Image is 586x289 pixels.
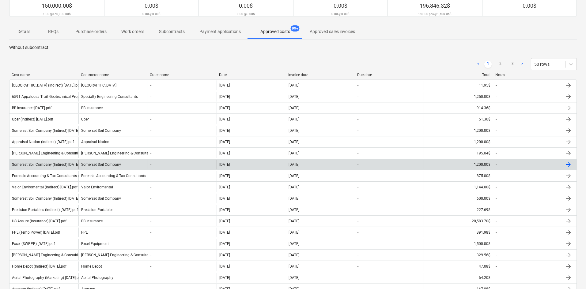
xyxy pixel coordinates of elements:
div: Precision Portables [78,205,147,215]
div: [DATE] [219,83,230,87]
div: Aerial Photography [78,273,147,283]
div: [PERSON_NAME] Engineering & Consulting (Permits and Printing) [DATE].pdf [12,253,138,257]
div: - [496,208,497,212]
div: [DATE] [219,264,230,269]
div: Invoice date [288,73,353,77]
div: - [496,196,497,201]
div: [DATE] [289,185,299,189]
div: Contractor name [81,73,145,77]
div: - [150,196,151,201]
span: 0.00$ [334,2,347,9]
div: - [357,117,358,121]
div: [DATE] [289,162,299,167]
div: [DATE] [219,208,230,212]
div: [DATE] [219,219,230,223]
div: 600.00$ [424,194,493,203]
div: - [150,106,151,110]
div: - [150,117,151,121]
div: [DATE] [289,253,299,257]
div: Forensic Accounting & Tax Consultants (Indirec) [DATE].pdf [12,174,109,178]
div: Somerset Soil Company (Indirect) [DATE].pdf [12,196,85,201]
div: [GEOGRAPHIC_DATA] (Indirect) [DATE].pdf [12,83,81,87]
p: Approved costs [260,28,290,35]
p: RFQs [46,28,61,35]
div: - [357,94,358,99]
div: - [496,276,497,280]
div: - [357,83,358,87]
div: [DATE] [289,174,299,178]
div: US Assure (Insurance) [DATE].pdf [12,219,66,223]
div: Somerset Soil Company [78,194,147,203]
div: [DATE] [219,162,230,167]
div: - [150,83,151,87]
div: [DATE] [219,94,230,99]
p: 0.00 @ 0.00$ [331,12,350,16]
div: [DATE] [289,276,299,280]
div: 1,250.00$ [424,92,493,102]
div: Home Depot (Indirect) [DATE].pdf [12,264,66,269]
div: Specialty Engineering Consultants [78,92,147,102]
div: - [150,140,151,144]
div: 329.56$ [424,250,493,260]
div: [DATE] [289,151,299,155]
div: [DATE] [219,140,230,144]
div: [DATE] [289,196,299,201]
div: - [357,196,358,201]
div: [DATE] [289,140,299,144]
div: [DATE] [219,185,230,189]
div: - [150,253,151,257]
div: - [496,140,497,144]
span: 150,000.00$ [42,2,72,9]
div: 914.36$ [424,103,493,113]
div: 1,144.00$ [424,182,493,192]
div: - [496,94,497,99]
div: [PERSON_NAME] Engineering & Consultants [78,250,147,260]
div: [DATE] [289,242,299,246]
div: - [496,185,497,189]
div: Somerset Soil Company (Indirect) [DATE].pdf [12,128,85,133]
div: 875.00$ [424,171,493,181]
div: [DATE] [219,151,230,155]
div: BB Insurance [DATE].pdf [12,106,51,110]
div: Excel (SWPPP) [DATE].pdf [12,242,55,246]
div: - [496,83,497,87]
div: 1,200.00$ [424,126,493,135]
div: FPL [78,228,147,237]
div: [DATE] [289,117,299,121]
p: 0.00 @ 0.00$ [142,12,161,16]
div: Forensic Accounting & Tax Consultants [78,171,147,181]
div: Total [426,73,491,77]
div: Precision Portables (Indirect) [DATE].pdf [12,208,78,212]
div: Due date [357,73,422,77]
div: 1,200.00$ [424,137,493,147]
div: [DATE] [289,208,299,212]
div: 1,500.00$ [424,239,493,249]
div: - [496,253,497,257]
div: - [357,264,358,269]
p: Approved sales invoices [310,28,355,35]
div: 6591 Appaloosa Trail_Geotechnical Proposal Spec.pdf [12,94,102,99]
div: - [150,151,151,155]
div: [DATE] [219,128,230,133]
a: Page 1 is your current page [484,61,492,68]
div: Cost name [12,73,76,77]
div: 47.08$ [424,261,493,271]
div: [DATE] [219,253,230,257]
div: Appraisal Nation (Indirect) [DATE].pdf [12,140,74,144]
div: Uber [78,114,147,124]
p: Subcontracts [159,28,185,35]
div: Notes [495,73,560,77]
div: [DATE] [289,106,299,110]
span: 0.00$ [239,2,253,9]
div: [GEOGRAPHIC_DATA] [78,80,147,90]
iframe: Chat Widget [555,260,586,289]
div: - [150,162,151,167]
div: - [150,264,151,269]
p: 0.00 @ 0.00$ [237,12,255,16]
div: Aerial Photography (Marketing) [DATE].pdf [12,276,82,280]
div: [DATE] [289,128,299,133]
div: - [357,276,358,280]
div: - [150,94,151,99]
div: Valor Enviromental (Indirect) [DATE].pdf [12,185,78,189]
div: Order name [150,73,214,77]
